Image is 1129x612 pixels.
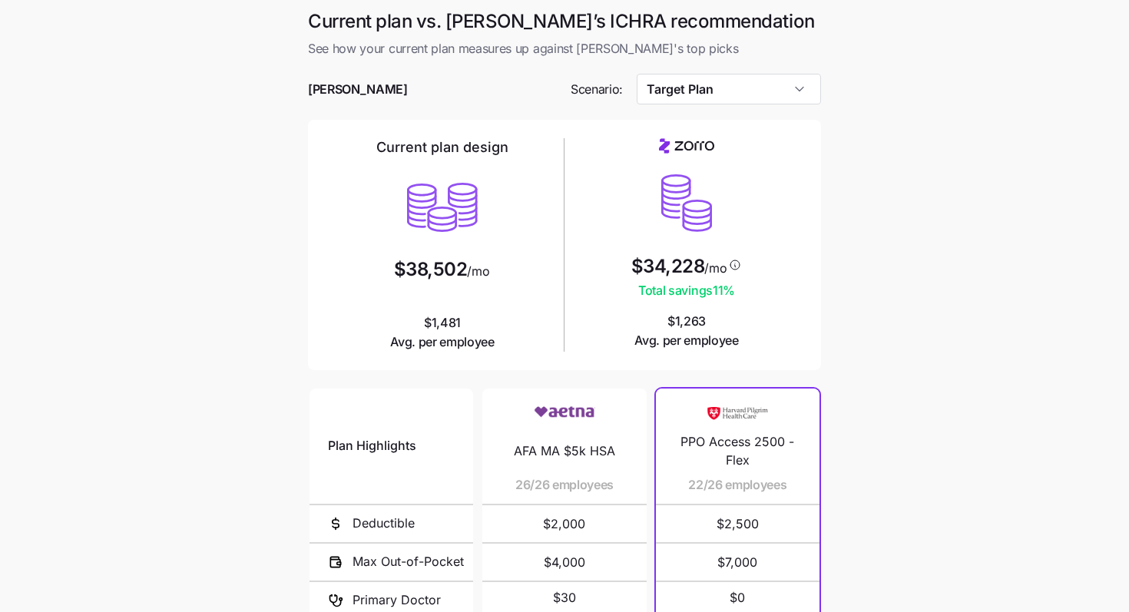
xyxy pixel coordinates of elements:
[707,398,768,427] img: Carrier
[514,442,615,461] span: AFA MA $5k HSA
[631,281,743,300] span: Total savings 11 %
[390,313,495,352] span: $1,481
[390,332,495,352] span: Avg. per employee
[328,436,416,455] span: Plan Highlights
[634,331,739,350] span: Avg. per employee
[553,588,576,607] span: $30
[688,475,786,495] span: 22/26 employees
[501,544,627,581] span: $4,000
[394,260,468,279] span: $38,502
[674,544,801,581] span: $7,000
[353,590,441,610] span: Primary Doctor
[571,80,623,99] span: Scenario:
[730,588,745,607] span: $0
[704,262,727,274] span: /mo
[353,552,464,571] span: Max Out-of-Pocket
[501,505,627,542] span: $2,000
[534,398,595,427] img: Carrier
[308,39,821,58] span: See how your current plan measures up against [PERSON_NAME]'s top picks
[467,265,489,277] span: /mo
[515,475,614,495] span: 26/26 employees
[353,514,415,533] span: Deductible
[308,9,821,33] h1: Current plan vs. [PERSON_NAME]’s ICHRA recommendation
[376,138,508,157] h2: Current plan design
[634,312,739,350] span: $1,263
[308,80,408,99] span: [PERSON_NAME]
[674,505,801,542] span: $2,500
[674,432,801,471] span: PPO Access 2500 - Flex
[631,257,705,276] span: $34,228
